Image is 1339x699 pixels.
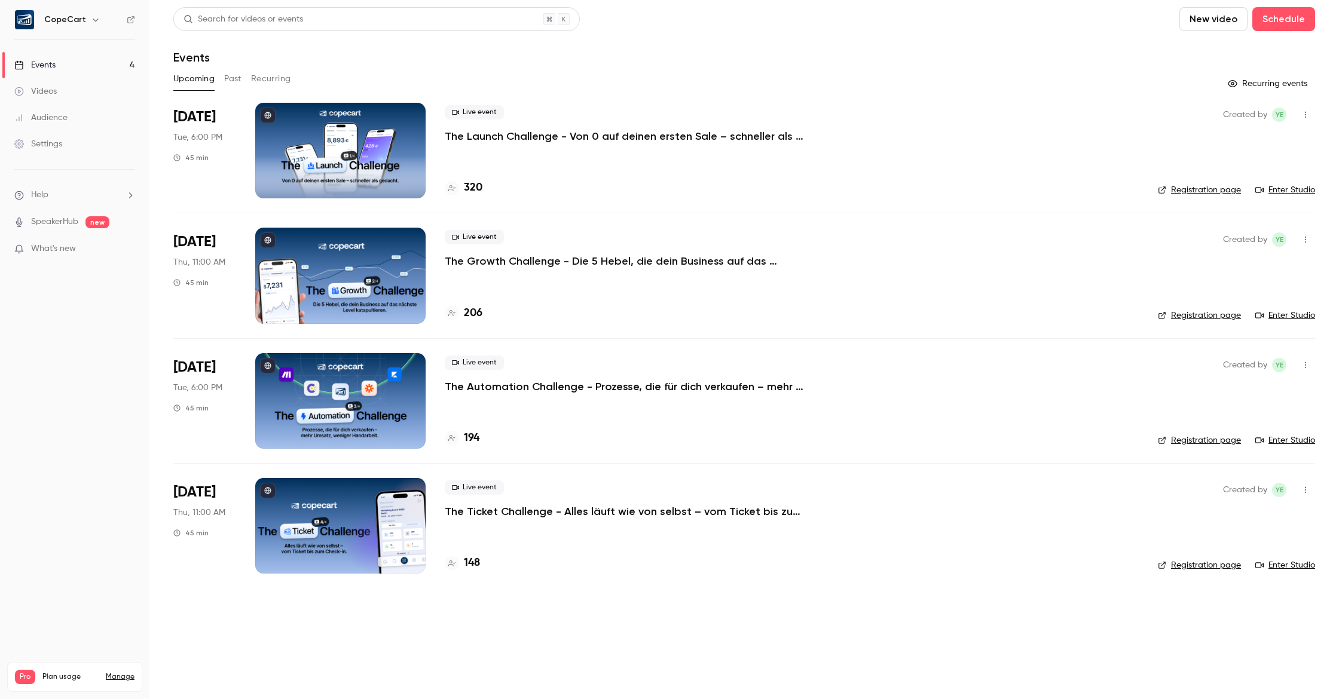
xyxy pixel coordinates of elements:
[1272,108,1286,122] span: Yasamin Esfahani
[184,13,303,26] div: Search for videos or events
[445,105,504,119] span: Live event
[173,507,225,519] span: Thu, 11:00 AM
[85,216,109,228] span: new
[1255,309,1315,321] a: Enter Studio
[173,382,222,394] span: Tue, 6:00 PM
[1276,108,1283,122] span: YE
[173,483,216,502] span: [DATE]
[14,112,68,124] div: Audience
[1158,184,1241,196] a: Registration page
[464,180,482,196] h4: 320
[1223,358,1267,372] span: Created by
[14,189,135,201] li: help-dropdown-opener
[445,355,504,370] span: Live event
[445,379,803,394] a: The Automation Challenge - Prozesse, die für dich verkaufen – mehr Umsatz, weniger Handarbeit
[173,358,216,377] span: [DATE]
[31,243,76,255] span: What's new
[173,131,222,143] span: Tue, 6:00 PM
[173,232,216,252] span: [DATE]
[31,216,78,228] a: SpeakerHub
[445,430,479,446] a: 194
[1276,358,1283,372] span: YE
[1276,483,1283,497] span: YE
[173,108,216,127] span: [DATE]
[445,254,803,268] a: The Growth Challenge - Die 5 Hebel, die dein Business auf das nächste Level katapultieren
[173,403,209,413] div: 45 min
[1272,358,1286,372] span: Yasamin Esfahani
[1272,232,1286,247] span: Yasamin Esfahani
[1158,434,1241,446] a: Registration page
[173,153,209,163] div: 45 min
[173,50,210,65] h1: Events
[173,103,236,198] div: Sep 30 Tue, 6:00 PM (Europe/Berlin)
[173,478,236,574] div: Oct 9 Thu, 11:00 AM (Europe/Berlin)
[1255,559,1315,571] a: Enter Studio
[445,180,482,196] a: 320
[251,69,291,88] button: Recurring
[445,305,482,321] a: 206
[106,672,134,682] a: Manage
[1255,434,1315,446] a: Enter Studio
[173,228,236,323] div: Oct 2 Thu, 11:00 AM (Europe/Berlin)
[1252,7,1315,31] button: Schedule
[445,230,504,244] span: Live event
[464,555,480,571] h4: 148
[1179,7,1248,31] button: New video
[14,85,57,97] div: Videos
[1272,483,1286,497] span: Yasamin Esfahani
[14,59,56,71] div: Events
[173,353,236,449] div: Oct 7 Tue, 6:00 PM (Europe/Berlin)
[173,278,209,287] div: 45 min
[224,69,241,88] button: Past
[445,555,480,571] a: 148
[1255,184,1315,196] a: Enter Studio
[31,189,48,201] span: Help
[42,672,99,682] span: Plan usage
[15,670,35,684] span: Pro
[1222,74,1315,93] button: Recurring events
[14,138,62,150] div: Settings
[464,305,482,321] h4: 206
[15,10,34,29] img: CopeCart
[173,256,225,268] span: Thu, 11:00 AM
[445,129,803,143] a: The Launch Challenge - Von 0 auf deinen ersten Sale – schneller als gedacht
[44,14,86,26] h6: CopeCart
[1276,232,1283,247] span: YE
[464,430,479,446] h4: 194
[445,504,803,519] a: The Ticket Challenge - Alles läuft wie von selbst – vom Ticket bis zum Check-in
[173,528,209,538] div: 45 min
[1158,559,1241,571] a: Registration page
[1223,232,1267,247] span: Created by
[1158,309,1241,321] a: Registration page
[1223,483,1267,497] span: Created by
[1223,108,1267,122] span: Created by
[173,69,215,88] button: Upcoming
[445,480,504,495] span: Live event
